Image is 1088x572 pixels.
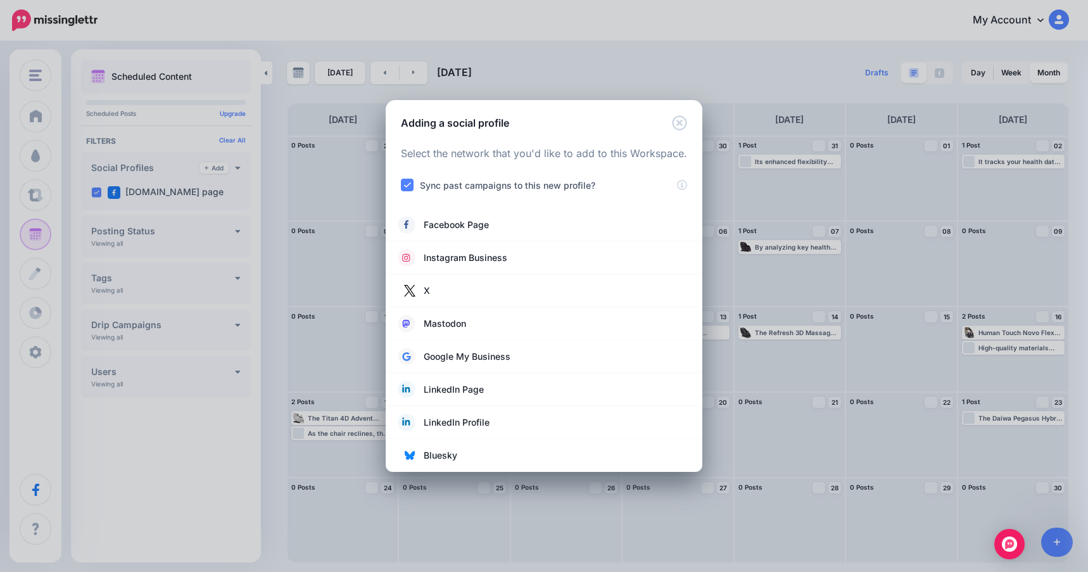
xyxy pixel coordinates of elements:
a: LinkedIn Page [398,381,690,398]
span: X [424,283,430,298]
img: bluesky.png [405,450,415,461]
img: twitter.jpg [400,281,420,301]
span: LinkedIn Page [424,382,484,397]
p: Select the network that you'd like to add to this Workspace. [401,146,687,162]
div: Open Intercom Messenger [994,529,1025,559]
span: Facebook Page [424,217,489,232]
span: LinkedIn Profile [424,415,490,430]
span: Instagram Business [424,250,507,265]
a: X [398,282,690,300]
a: Instagram Business [398,249,690,267]
a: Facebook Page [398,216,690,234]
h5: Adding a social profile [401,115,509,130]
a: LinkedIn Profile [398,414,690,431]
label: Sync past campaigns to this new profile? [420,178,595,193]
a: Google My Business [398,348,690,365]
span: Bluesky [424,448,457,463]
a: Mastodon [398,315,690,333]
span: Mastodon [424,316,466,331]
span: Google My Business [424,349,510,364]
button: Close [672,115,687,131]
